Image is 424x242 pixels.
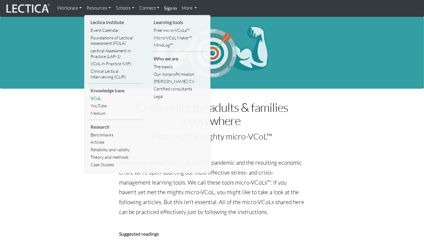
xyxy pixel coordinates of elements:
a: Our nonprofit mission [152,71,206,78]
a: Event Calendar [89,27,143,34]
a: Free micro-VCoLs™ [152,27,206,34]
a: Workplace [55,2,84,14]
a: Case Studies [89,161,143,169]
a: Reliability and validity [89,146,143,154]
a: VCoL in Practice (VIP) [89,60,143,68]
a: Connect [137,2,162,14]
a: Benchmarks [89,131,143,139]
a: MindLog™ [152,41,206,49]
h1: Crisis relief for adults & families everywhere [119,101,305,127]
a: YouTube [89,102,143,110]
a: Theory and methods [89,154,143,161]
a: Sign in [162,2,180,14]
li: Who we are [152,54,206,63]
a: [PERSON_NAME] CV [152,78,206,85]
li: Knowledge base [89,86,143,95]
li: Lectica Institute [89,18,143,27]
a: Clinical Lectical Interviewing (CLIP) [89,68,143,81]
a: Lectical Assessment in Practice (LAP-1) [89,47,143,60]
h5: Suggested readings [119,231,305,237]
a: VCoL [89,95,143,103]
strong: Sign in [164,5,177,11]
a: Micro-VCoL Maker™ [152,34,206,42]
img: vcol-cycle-target-arrow-banner-mighty-white.png [154,24,271,80]
p: In response to the [MEDICAL_DATA] pandemic and the resulting economic crisis, we're open-sourcing... [119,158,305,217]
a: More [180,2,200,14]
a: Legal [152,93,206,100]
img: lecticalive [5,3,50,14]
p: Featuring the mighty micro-VCoL™ [119,130,305,143]
a: Foundations of Lectical Assessment (FOLA) [89,34,143,47]
a: The basics [152,63,206,71]
a: Resources [84,2,113,14]
a: Certified consultants [152,85,206,93]
a: Schools [113,2,137,14]
a: Articles [89,139,143,146]
li: Research [89,122,143,131]
a: Medium [89,110,143,117]
li: Learning tools [152,18,206,27]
